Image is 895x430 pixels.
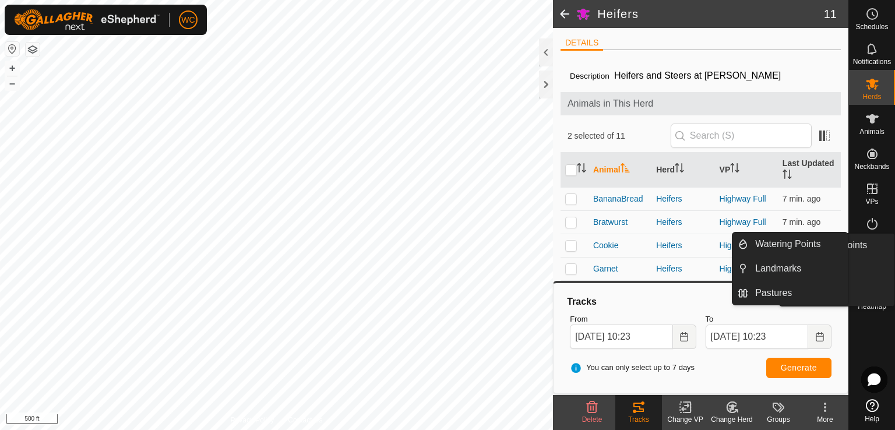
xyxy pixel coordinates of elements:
span: Delete [582,415,602,424]
button: Choose Date [673,325,696,349]
span: Help [865,415,879,422]
th: Herd [651,153,714,188]
p-sorticon: Activate to sort [621,165,630,174]
span: Aug 18, 2025, 10:15 AM [783,194,820,203]
span: Garnet [593,263,618,275]
span: WC [181,14,195,26]
div: Heifers [656,239,710,252]
input: Search (S) [671,124,812,148]
p-sorticon: Activate to sort [783,171,792,181]
button: Choose Date [808,325,831,349]
li: Pastures [732,281,848,305]
span: 11 [824,5,837,23]
a: Watering Points [748,232,848,256]
li: DETAILS [561,37,603,51]
a: Privacy Policy [231,415,274,425]
p-sorticon: Activate to sort [675,165,684,174]
th: VP [715,153,778,188]
span: Notifications [853,58,891,65]
span: Watering Points [755,237,820,251]
button: Reset Map [5,42,19,56]
span: Bratwurst [593,216,628,228]
a: Help [849,394,895,427]
p-sorticon: Activate to sort [577,165,586,174]
span: You can only select up to 7 days [570,362,695,373]
a: Highway Full [720,194,766,203]
div: Tracks [615,414,662,425]
img: Gallagher Logo [14,9,160,30]
a: Highway Full [720,217,766,227]
div: Change Herd [709,414,755,425]
div: More [802,414,848,425]
p-sorticon: Activate to sort [730,165,739,174]
a: Highway Full [720,241,766,250]
label: From [570,313,696,325]
a: Highway Full [720,264,766,273]
span: VPs [865,198,878,205]
a: Landmarks [748,257,848,280]
span: Aug 18, 2025, 10:15 AM [783,217,820,227]
h2: Heifers [597,7,824,21]
span: Animals [859,128,885,135]
div: Heifers [656,263,710,275]
span: Herds [862,93,881,100]
label: To [706,313,831,325]
span: BananaBread [593,193,643,205]
button: Generate [766,358,831,378]
th: Animal [589,153,651,188]
div: Groups [755,414,802,425]
div: Change VP [662,414,709,425]
li: Landmarks [732,257,848,280]
span: Neckbands [854,163,889,170]
span: Generate [781,363,817,372]
span: Schedules [855,23,888,30]
div: Heifers [656,216,710,228]
div: Heifers [656,193,710,205]
span: Heifers and Steers at [PERSON_NAME] [609,66,785,85]
button: – [5,76,19,90]
span: Heatmap [858,303,886,310]
span: Cookie [593,239,619,252]
div: Tracks [565,295,836,309]
label: Description [570,72,609,80]
button: + [5,61,19,75]
span: 2 selected of 11 [568,130,671,142]
button: Map Layers [26,43,40,57]
li: Watering Points [732,232,848,256]
th: Last Updated [778,153,841,188]
span: Animals in This Herd [568,97,834,111]
a: Pastures [748,281,848,305]
span: Pastures [755,286,792,300]
span: Landmarks [755,262,801,276]
a: Contact Us [288,415,322,425]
